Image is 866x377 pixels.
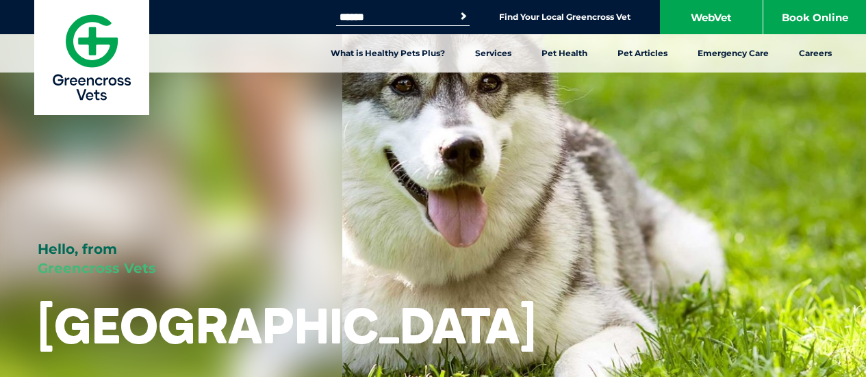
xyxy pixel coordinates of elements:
[526,34,602,73] a: Pet Health
[784,34,847,73] a: Careers
[499,12,631,23] a: Find Your Local Greencross Vet
[457,10,470,23] button: Search
[602,34,683,73] a: Pet Articles
[460,34,526,73] a: Services
[683,34,784,73] a: Emergency Care
[38,298,536,352] h1: [GEOGRAPHIC_DATA]
[38,260,156,276] span: Greencross Vets
[316,34,460,73] a: What is Healthy Pets Plus?
[38,241,117,257] span: Hello, from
